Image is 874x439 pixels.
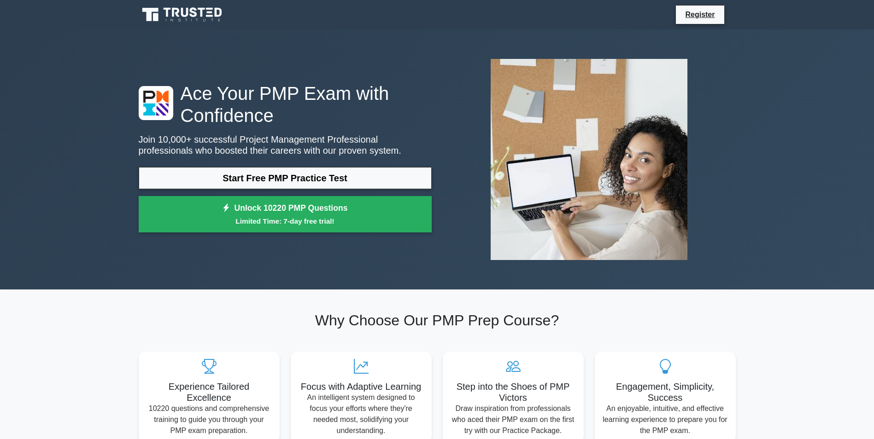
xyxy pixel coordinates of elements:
[150,216,420,226] small: Limited Time: 7-day free trial!
[450,403,576,436] p: Draw inspiration from professionals who aced their PMP exam on the first try with our Practice Pa...
[602,403,728,436] p: An enjoyable, intuitive, and effective learning experience to prepare you for the PMP exam.
[146,403,272,436] p: 10220 questions and comprehensive training to guide you through your PMP exam preparation.
[298,381,424,392] h5: Focus with Adaptive Learning
[139,82,432,127] h1: Ace Your PMP Exam with Confidence
[139,312,736,329] h2: Why Choose Our PMP Prep Course?
[298,392,424,436] p: An intelligent system designed to focus your efforts where they're needed most, solidifying your ...
[450,381,576,403] h5: Step into the Shoes of PMP Victors
[146,381,272,403] h5: Experience Tailored Excellence
[139,196,432,233] a: Unlock 10220 PMP QuestionsLimited Time: 7-day free trial!
[680,9,720,20] a: Register
[139,134,432,156] p: Join 10,000+ successful Project Management Professional professionals who boosted their careers w...
[602,381,728,403] h5: Engagement, Simplicity, Success
[139,167,432,189] a: Start Free PMP Practice Test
